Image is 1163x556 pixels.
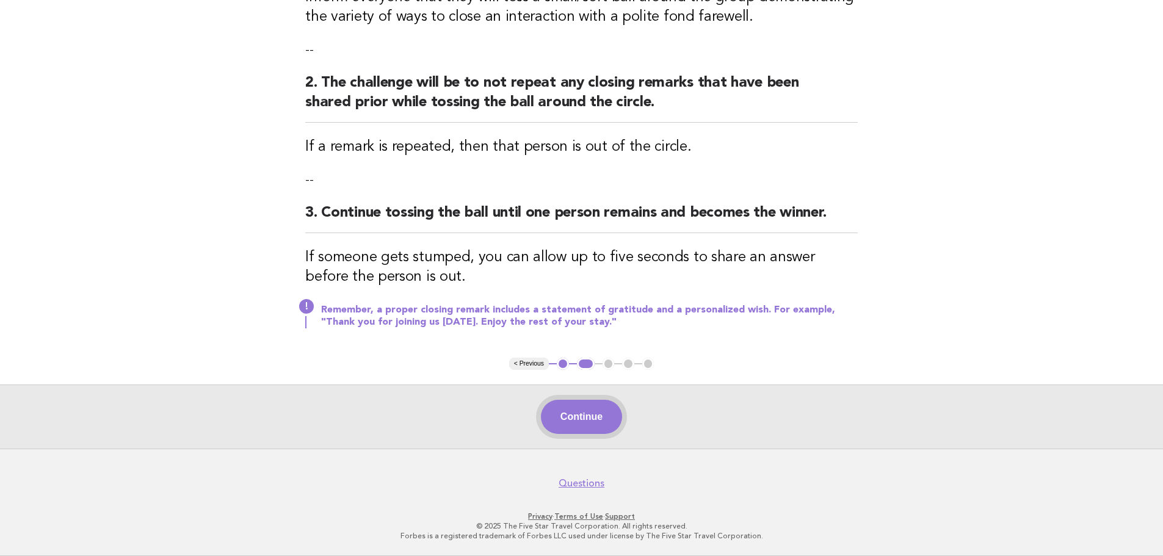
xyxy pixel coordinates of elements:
[557,358,569,370] button: 1
[208,531,955,541] p: Forbes is a registered trademark of Forbes LLC used under license by The Five Star Travel Corpora...
[305,137,858,157] h3: If a remark is repeated, then that person is out of the circle.
[577,358,595,370] button: 2
[605,512,635,521] a: Support
[528,512,553,521] a: Privacy
[305,42,858,59] p: --
[305,171,858,189] p: --
[208,511,955,521] p: · ·
[541,400,622,434] button: Continue
[208,521,955,531] p: © 2025 The Five Star Travel Corporation. All rights reserved.
[321,304,858,328] p: Remember, a proper closing remark includes a statement of gratitude and a personalized wish. For ...
[305,73,858,123] h2: 2. The challenge will be to not repeat any closing remarks that have been shared prior while toss...
[554,512,603,521] a: Terms of Use
[305,248,858,287] h3: If someone gets stumped, you can allow up to five seconds to share an answer before the person is...
[305,203,858,233] h2: 3. Continue tossing the ball until one person remains and becomes the winner.
[509,358,549,370] button: < Previous
[559,477,604,489] a: Questions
